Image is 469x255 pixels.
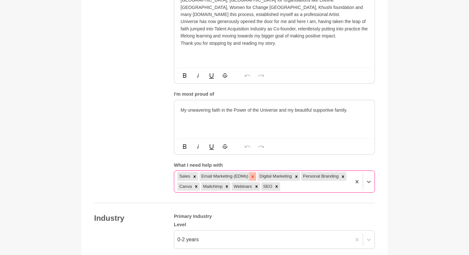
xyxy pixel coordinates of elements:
[177,172,191,180] div: Sales
[174,91,375,97] h5: I'm most proud of
[177,182,193,191] div: Canva
[179,140,191,153] button: Bold (⌘B)
[192,140,204,153] button: Italic (⌘I)
[94,213,161,223] h4: Industry
[181,18,368,39] p: Universe has now generously opened the door for me and here I am, having taken the leap of faith ...
[255,140,267,153] button: Redo (⌘⇧Z)
[174,222,375,228] h5: Level
[174,162,375,168] h5: What I need help with
[205,140,218,153] button: Underline (⌘U)
[201,182,223,191] div: Mailchimp
[205,69,218,82] button: Underline (⌘U)
[192,69,204,82] button: Italic (⌘I)
[181,40,368,47] p: Thank you for stopping by and reading my story.
[199,172,249,180] div: Email Marketing (EDMs)
[219,140,231,153] button: Strikethrough (⌘S)
[177,236,199,243] div: 0-2 years
[174,213,375,219] h5: Primary Industry
[257,172,293,180] div: Digital Marketing
[232,182,253,191] div: Webinars
[261,182,273,191] div: SEO
[255,69,267,82] button: Redo (⌘⇧Z)
[179,69,191,82] button: Bold (⌘B)
[242,140,254,153] button: Undo (⌘Z)
[219,69,231,82] button: Strikethrough (⌘S)
[301,172,340,180] div: Personal Branding
[181,107,368,114] p: My unwavering faith in the Power of the Universe and my beautiful supportive family.
[242,69,254,82] button: Undo (⌘Z)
